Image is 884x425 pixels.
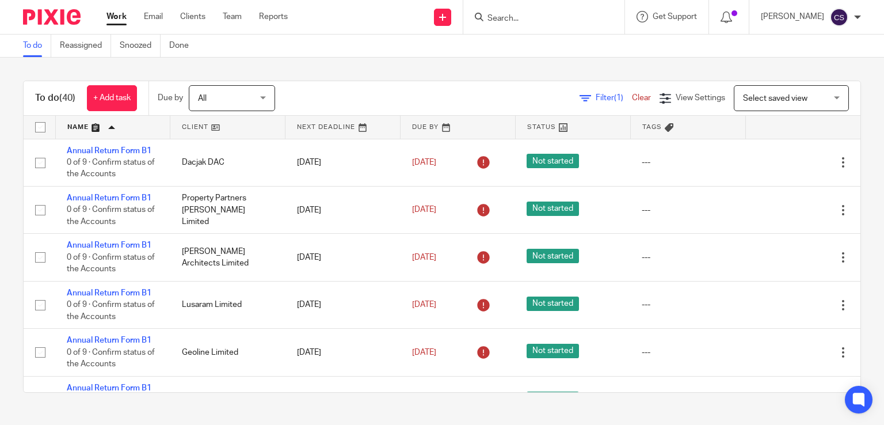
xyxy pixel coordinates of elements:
span: View Settings [676,94,725,102]
span: Not started [527,344,579,358]
p: Due by [158,92,183,104]
span: [DATE] [412,206,436,214]
td: [DATE] [285,186,401,233]
a: Annual Return Form B1 [67,194,151,202]
td: [DATE] [285,281,401,328]
td: Geoline Limited [170,329,285,376]
a: Done [169,35,197,57]
a: Reassigned [60,35,111,57]
img: Pixie [23,9,81,25]
span: [DATE] [412,253,436,261]
span: Not started [527,249,579,263]
a: Annual Return Form B1 [67,147,151,155]
span: 0 of 9 · Confirm status of the Accounts [67,206,155,226]
td: Laridae Limited [170,376,285,423]
input: Search [486,14,590,24]
div: --- [642,204,734,216]
td: [DATE] [285,329,401,376]
p: [PERSON_NAME] [761,11,824,22]
a: Work [106,11,127,22]
div: --- [642,299,734,310]
div: --- [642,347,734,358]
a: Snoozed [120,35,161,57]
a: Email [144,11,163,22]
span: 0 of 9 · Confirm status of the Accounts [67,158,155,179]
a: Annual Return Form B1 [67,289,151,297]
div: --- [642,157,734,168]
span: 0 of 9 · Confirm status of the Accounts [67,301,155,321]
td: [DATE] [285,234,401,281]
a: Clients [180,11,205,22]
span: Not started [527,297,579,311]
span: [DATE] [412,301,436,309]
a: Clear [632,94,651,102]
span: Filter [596,94,632,102]
span: Not started [527,154,579,168]
span: 0 of 9 · Confirm status of the Accounts [67,253,155,274]
td: Lusaram Limited [170,281,285,328]
span: 0 of 9 · Confirm status of the Accounts [67,348,155,369]
a: To do [23,35,51,57]
a: Reports [259,11,288,22]
h1: To do [35,92,75,104]
span: Select saved view [743,94,807,103]
td: Dacjak DAC [170,139,285,186]
span: Get Support [653,13,697,21]
span: [DATE] [412,158,436,166]
td: Property Partners [PERSON_NAME] Limited [170,186,285,233]
td: [DATE] [285,139,401,186]
span: Not started [527,392,579,406]
a: Team [223,11,242,22]
a: + Add task [87,85,137,111]
div: --- [642,252,734,263]
a: Annual Return Form B1 [67,384,151,392]
td: [DATE] [285,376,401,423]
span: (1) [614,94,623,102]
span: All [198,94,207,103]
span: (40) [59,93,75,103]
span: [DATE] [412,348,436,356]
span: Tags [642,124,662,130]
span: Not started [527,202,579,216]
a: Annual Return Form B1 [67,336,151,344]
td: [PERSON_NAME] Architects Limited [170,234,285,281]
img: svg%3E [830,8,848,26]
a: Annual Return Form B1 [67,241,151,249]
